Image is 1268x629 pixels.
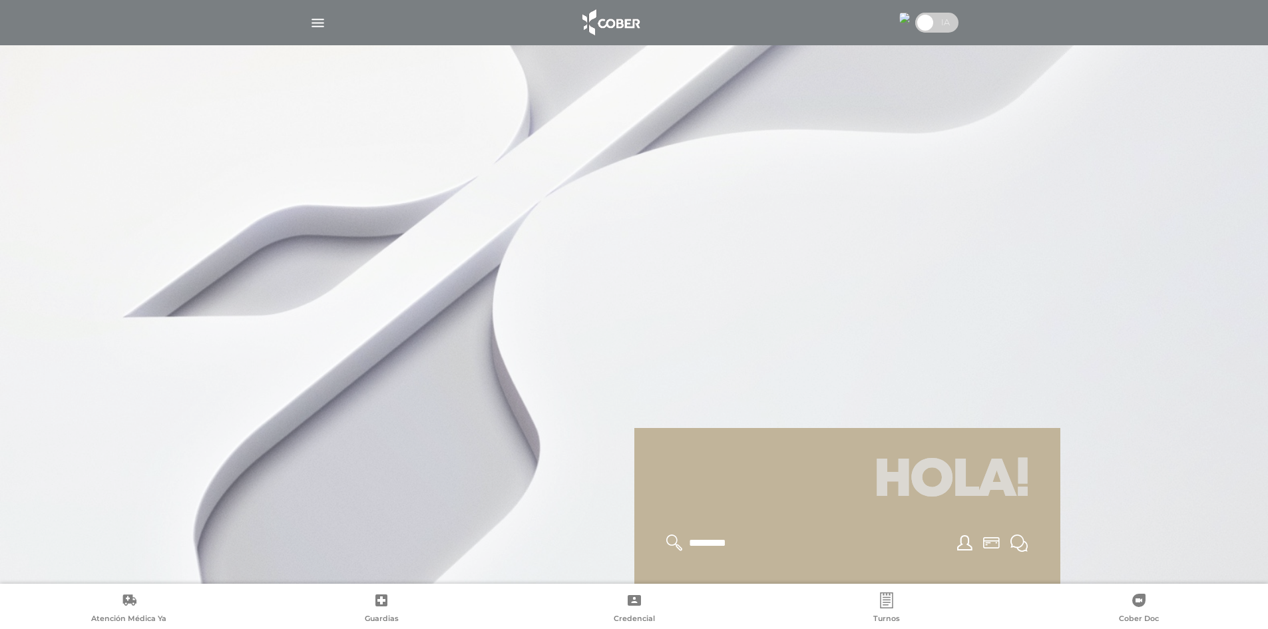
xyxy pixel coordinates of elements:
[91,614,166,626] span: Atención Médica Ya
[1119,614,1159,626] span: Cober Doc
[1013,592,1265,626] a: Cober Doc
[3,592,255,626] a: Atención Médica Ya
[873,614,900,626] span: Turnos
[365,614,399,626] span: Guardias
[614,614,655,626] span: Credencial
[650,444,1044,519] h1: Hola!
[255,592,507,626] a: Guardias
[508,592,760,626] a: Credencial
[899,13,910,23] img: 18963
[575,7,645,39] img: logo_cober_home-white.png
[760,592,1012,626] a: Turnos
[310,15,326,31] img: Cober_menu-lines-white.svg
